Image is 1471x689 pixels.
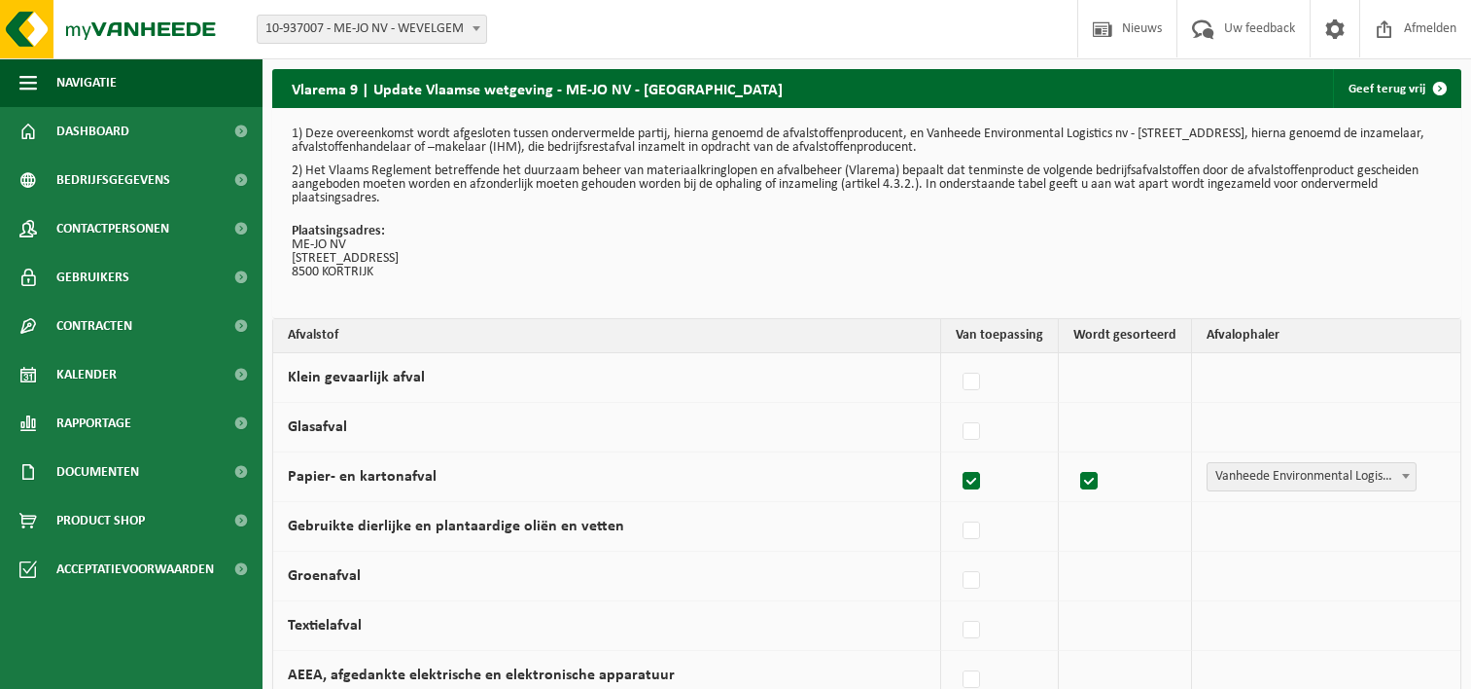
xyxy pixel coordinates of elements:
th: Van toepassing [941,319,1059,353]
span: Vanheede Environmental Logistics [1207,462,1417,491]
span: 10-937007 - ME-JO NV - WEVELGEM [257,15,487,44]
label: Glasafval [288,419,347,435]
span: Bedrijfsgegevens [56,156,170,204]
label: Klein gevaarlijk afval [288,370,425,385]
p: 1) Deze overeenkomst wordt afgesloten tussen ondervermelde partij, hierna genoemd de afvalstoffen... [292,127,1442,155]
label: Papier- en kartonafval [288,469,437,485]
span: Documenten [56,448,139,496]
label: Textielafval [288,618,362,634]
span: Acceptatievoorwaarden [56,545,214,594]
th: Afvalstof [273,319,941,353]
label: Groenafval [288,568,361,584]
span: Rapportage [56,399,131,448]
span: Contracten [56,302,132,350]
span: Contactpersonen [56,204,169,253]
p: ME-JO NV [STREET_ADDRESS] 8500 KORTRIJK [292,225,1442,279]
span: 10-937007 - ME-JO NV - WEVELGEM [258,16,486,43]
a: Geef terug vrij [1333,69,1459,108]
h2: Vlarema 9 | Update Vlaamse wetgeving - ME-JO NV - [GEOGRAPHIC_DATA] [272,69,802,107]
span: Product Shop [56,496,145,545]
label: Gebruikte dierlijke en plantaardige oliën en vetten [288,519,624,534]
span: Kalender [56,350,117,399]
strong: Plaatsingsadres: [292,224,385,238]
th: Afvalophaler [1192,319,1460,353]
label: AEEA, afgedankte elektrische en elektronische apparatuur [288,668,675,683]
span: Navigatie [56,58,117,107]
th: Wordt gesorteerd [1059,319,1192,353]
span: Dashboard [56,107,129,156]
span: Gebruikers [56,253,129,302]
p: 2) Het Vlaams Reglement betreffende het duurzaam beheer van materiaalkringlopen en afvalbeheer (V... [292,164,1442,205]
span: Vanheede Environmental Logistics [1208,463,1416,490]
